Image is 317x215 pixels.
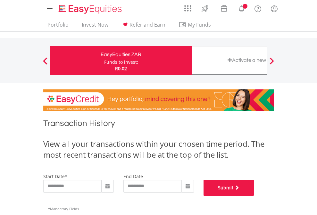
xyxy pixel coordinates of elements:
[48,206,79,211] span: Mandatory Fields
[43,138,274,161] div: View all your transactions within your chosen time period. The most recent transactions will be a...
[179,21,221,29] span: My Funds
[115,65,127,71] span: R0.02
[123,173,143,179] label: end date
[219,3,229,13] img: vouchers-v2.svg
[233,2,250,14] a: Notifications
[200,3,210,13] img: thrive-v2.svg
[214,2,233,13] a: Vouchers
[57,4,124,14] img: EasyEquities_Logo.png
[79,21,111,31] a: Invest Now
[204,180,254,196] button: Submit
[104,59,138,65] div: Funds to invest:
[184,5,191,12] img: grid-menu-icon.svg
[119,21,168,31] a: Refer and Earn
[54,50,188,59] div: EasyEquities ZAR
[180,2,196,12] a: AppsGrid
[250,2,266,14] a: FAQ's and Support
[266,2,282,16] a: My Profile
[45,21,71,31] a: Portfolio
[43,118,274,132] h1: Transaction History
[56,2,124,14] a: Home page
[43,173,65,179] label: start date
[129,21,165,28] span: Refer and Earn
[43,89,274,111] img: EasyCredit Promotion Banner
